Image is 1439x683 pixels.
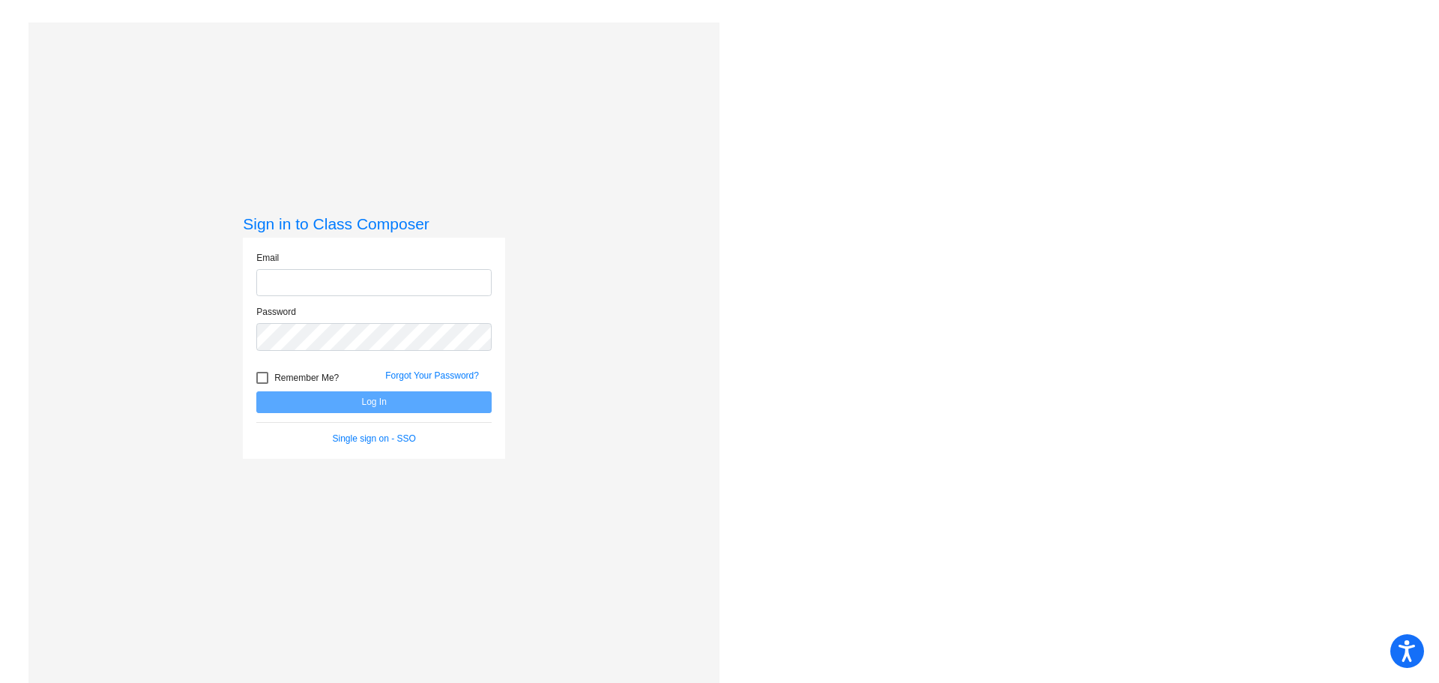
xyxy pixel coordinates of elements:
[243,214,505,233] h3: Sign in to Class Composer
[256,305,296,319] label: Password
[274,369,339,387] span: Remember Me?
[256,391,492,413] button: Log In
[256,251,279,265] label: Email
[385,370,479,381] a: Forgot Your Password?
[333,433,416,444] a: Single sign on - SSO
